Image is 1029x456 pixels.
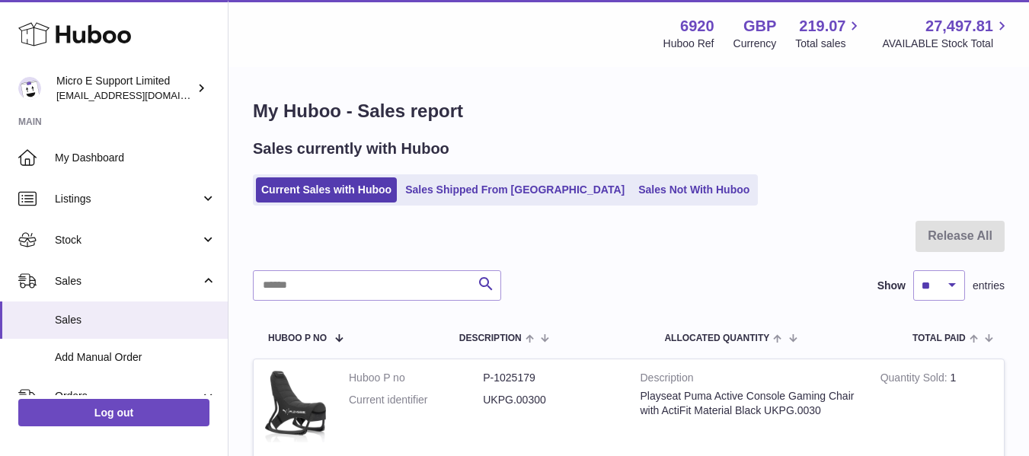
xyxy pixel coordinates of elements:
span: Add Manual Order [55,350,216,365]
span: AVAILABLE Stock Total [882,37,1011,51]
span: entries [973,279,1005,293]
div: Micro E Support Limited [56,74,193,103]
label: Show [877,279,906,293]
span: Listings [55,192,200,206]
a: Current Sales with Huboo [256,177,397,202]
span: 27,497.81 [925,16,993,37]
span: My Dashboard [55,151,216,165]
strong: Description [641,371,858,389]
h2: Sales currently with Huboo [253,139,449,159]
strong: GBP [743,16,776,37]
dt: Current identifier [349,393,483,407]
span: ALLOCATED Quantity [664,333,769,343]
a: 27,497.81 AVAILABLE Stock Total [882,16,1011,51]
strong: Quantity Sold [880,371,951,387]
a: Sales Not With Huboo [633,177,755,202]
span: Stock [55,233,200,247]
dd: P-1025179 [483,371,617,385]
span: Description [459,333,522,343]
div: Huboo Ref [663,37,714,51]
span: Sales [55,274,200,289]
div: Playseat Puma Active Console Gaming Chair with ActiFit Material Black UKPG.0030 [641,389,858,418]
span: Sales [55,313,216,327]
a: 219.07 Total sales [795,16,863,51]
a: Sales Shipped From [GEOGRAPHIC_DATA] [400,177,630,202]
a: Log out [18,399,209,426]
span: Orders [55,389,200,403]
span: [EMAIL_ADDRESS][DOMAIN_NAME] [56,89,224,101]
span: Total sales [795,37,863,51]
span: 219.07 [799,16,845,37]
strong: 6920 [680,16,714,37]
div: Currency [733,37,777,51]
span: Huboo P no [268,333,327,343]
h1: My Huboo - Sales report [253,99,1005,123]
dt: Huboo P no [349,371,483,385]
dd: UKPG.00300 [483,393,617,407]
span: Total paid [912,333,966,343]
img: $_57.JPG [265,371,326,442]
img: contact@micropcsupport.com [18,77,41,100]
